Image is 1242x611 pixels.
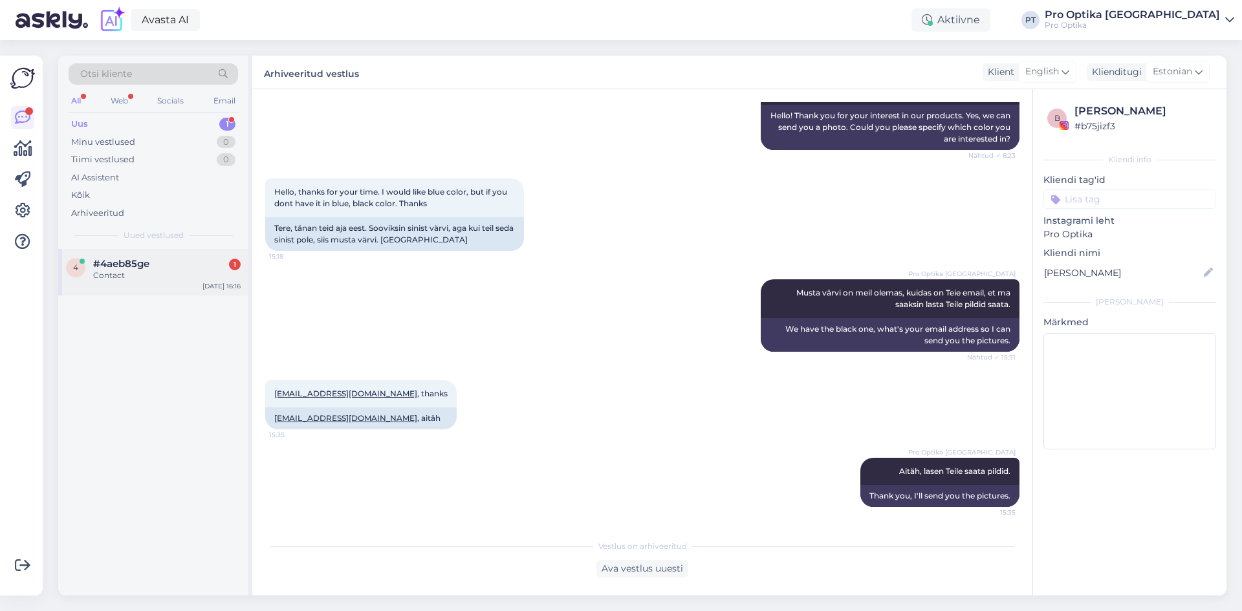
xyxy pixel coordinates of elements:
[761,318,1019,352] div: We have the black one, what's your email address so I can send you the pictures.
[1043,214,1216,228] p: Instagrami leht
[967,151,1016,160] span: Nähtud ✓ 8:23
[71,118,88,131] div: Uus
[108,92,131,109] div: Web
[1074,119,1212,133] div: # b75jizf3
[1044,266,1201,280] input: Lisa nimi
[93,270,241,281] div: Contact
[274,389,448,398] span: , thanks
[1043,228,1216,241] p: Pro Optika
[1025,65,1059,79] span: English
[10,66,35,91] img: Askly Logo
[217,153,235,166] div: 0
[1043,316,1216,329] p: Märkmed
[1043,246,1216,260] p: Kliendi nimi
[967,352,1016,362] span: Nähtud ✓ 15:31
[269,430,318,440] span: 15:35
[1021,11,1040,29] div: PT
[202,281,241,291] div: [DATE] 16:16
[71,189,90,202] div: Kõik
[124,230,184,241] span: Uued vestlused
[217,136,235,149] div: 0
[229,259,241,270] div: 1
[1045,20,1220,30] div: Pro Optika
[1043,173,1216,187] p: Kliendi tag'id
[1074,103,1212,119] div: [PERSON_NAME]
[911,8,990,32] div: Aktiivne
[73,263,78,272] span: 4
[1054,113,1060,123] span: b
[274,413,417,423] a: [EMAIL_ADDRESS][DOMAIN_NAME]
[71,136,135,149] div: Minu vestlused
[1043,296,1216,308] div: [PERSON_NAME]
[71,171,119,184] div: AI Assistent
[1153,65,1192,79] span: Estonian
[264,63,359,81] label: Arhiveeritud vestlus
[1045,10,1234,30] a: Pro Optika [GEOGRAPHIC_DATA]Pro Optika
[219,118,235,131] div: 1
[155,92,186,109] div: Socials
[1043,154,1216,166] div: Kliendi info
[908,269,1016,279] span: Pro Optika [GEOGRAPHIC_DATA]
[71,153,135,166] div: Tiimi vestlused
[98,6,125,34] img: explore-ai
[761,105,1019,150] div: Hello! Thank you for your interest in our products. Yes, we can send you a photo. Could you pleas...
[269,252,318,261] span: 15:18
[598,541,687,552] span: Vestlus on arhiveeritud
[69,92,83,109] div: All
[908,447,1016,457] span: Pro Optika [GEOGRAPHIC_DATA]
[596,560,688,577] div: Ava vestlus uuesti
[71,207,124,220] div: Arhiveeritud
[1045,10,1220,20] div: Pro Optika [GEOGRAPHIC_DATA]
[265,407,457,429] div: , aitäh
[274,389,417,398] a: [EMAIL_ADDRESS][DOMAIN_NAME]
[131,9,200,31] a: Avasta AI
[274,187,509,208] span: Hello, thanks for your time. I would like blue color, but if you dont have it in blue, black colo...
[211,92,238,109] div: Email
[93,258,149,270] span: #4aeb85ge
[967,508,1016,517] span: 15:35
[265,217,524,251] div: Tere, tänan teid aja eest. Sooviksin sinist värvi, aga kui teil seda sinist pole, siis musta värv...
[899,466,1010,476] span: Aitäh, lasen Teile saata pildid.
[983,65,1014,79] div: Klient
[80,67,132,81] span: Otsi kliente
[860,485,1019,507] div: Thank you, I'll send you the pictures.
[1087,65,1142,79] div: Klienditugi
[1043,189,1216,209] input: Lisa tag
[796,288,1012,309] span: Musta värvi on meil olemas, kuidas on Teie email, et ma saaksin lasta Teile pildid saata.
